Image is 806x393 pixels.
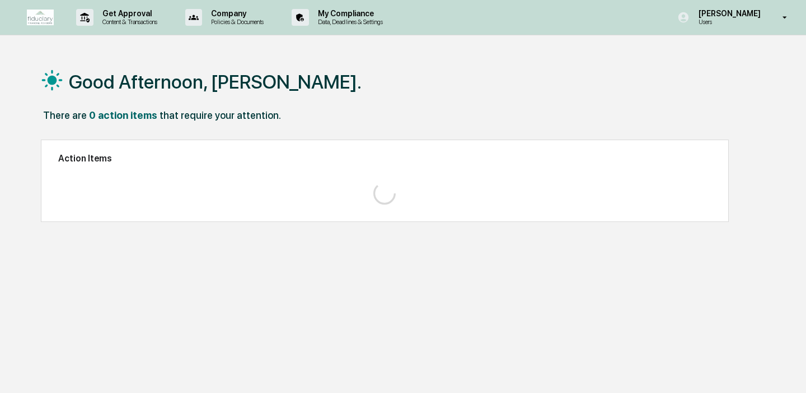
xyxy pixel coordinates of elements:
h2: Action Items [58,153,711,164]
div: 0 action items [89,109,157,121]
div: There are [43,109,87,121]
p: [PERSON_NAME] [690,9,766,18]
p: My Compliance [309,9,388,18]
p: Company [202,9,269,18]
img: logo [27,10,54,25]
p: Users [690,18,766,26]
p: Content & Transactions [93,18,163,26]
p: Data, Deadlines & Settings [309,18,388,26]
p: Get Approval [93,9,163,18]
div: that require your attention. [160,109,281,121]
h1: Good Afternoon, [PERSON_NAME]. [69,71,362,93]
p: Policies & Documents [202,18,269,26]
